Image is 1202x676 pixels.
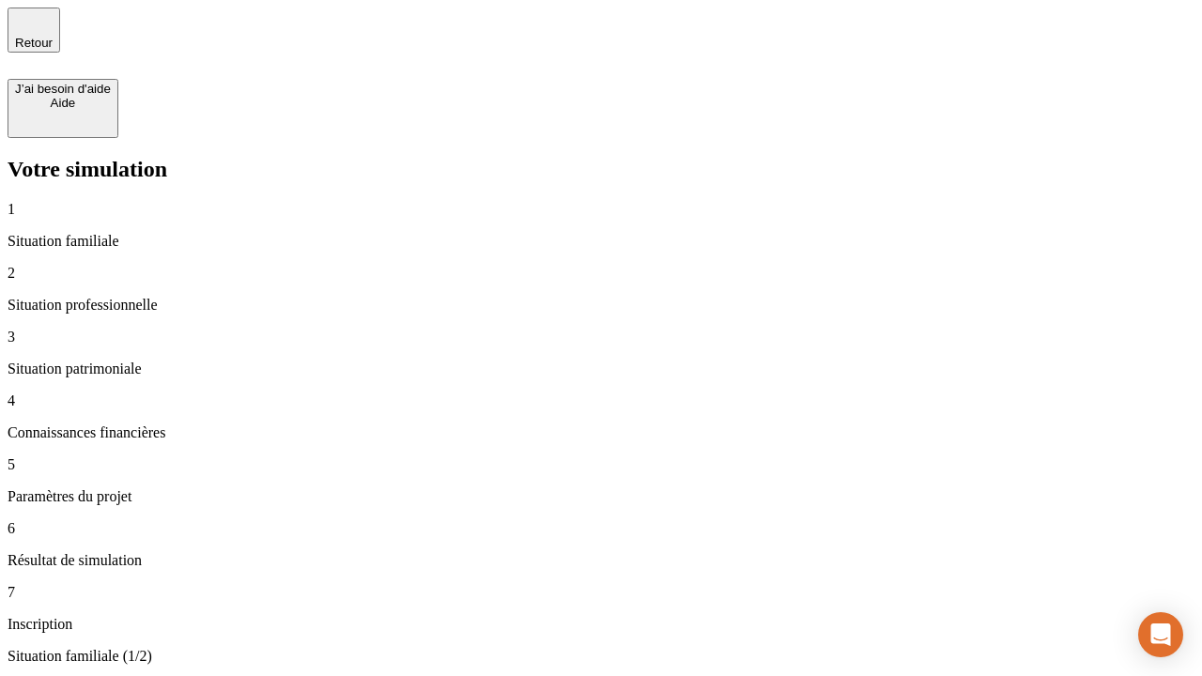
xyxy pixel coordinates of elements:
[8,456,1194,473] p: 5
[8,79,118,138] button: J’ai besoin d'aideAide
[8,8,60,53] button: Retour
[15,36,53,50] span: Retour
[8,520,1194,537] p: 6
[8,297,1194,314] p: Situation professionnelle
[8,361,1194,377] p: Situation patrimoniale
[8,584,1194,601] p: 7
[1138,612,1183,657] div: Open Intercom Messenger
[8,488,1194,505] p: Paramètres du projet
[15,82,111,96] div: J’ai besoin d'aide
[8,552,1194,569] p: Résultat de simulation
[8,648,1194,665] p: Situation familiale (1/2)
[8,616,1194,633] p: Inscription
[8,201,1194,218] p: 1
[15,96,111,110] div: Aide
[8,424,1194,441] p: Connaissances financières
[8,233,1194,250] p: Situation familiale
[8,265,1194,282] p: 2
[8,329,1194,346] p: 3
[8,157,1194,182] h2: Votre simulation
[8,392,1194,409] p: 4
